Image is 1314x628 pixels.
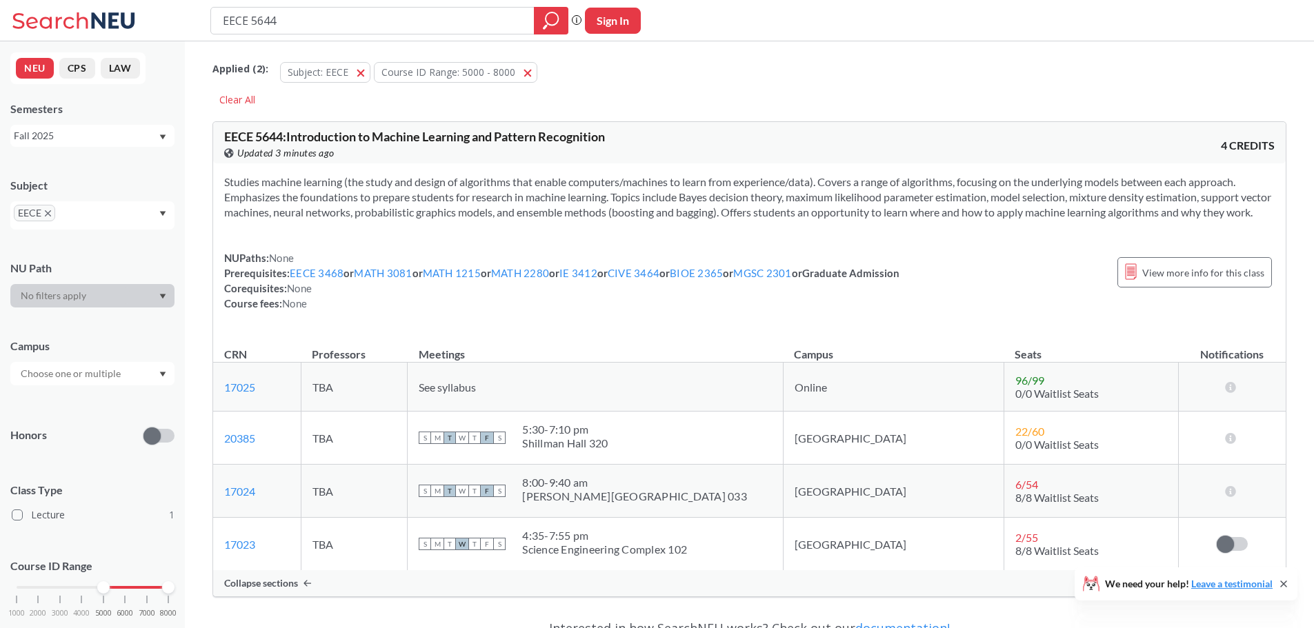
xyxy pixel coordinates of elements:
span: 8/8 Waitlist Seats [1015,491,1099,504]
span: F [481,485,493,497]
svg: Dropdown arrow [159,211,166,216]
div: 8:00 - 9:40 am [522,476,747,489]
a: EECE 3468 [290,267,344,279]
div: NUPaths: Prerequisites: or or or or or or or or Graduate Admission Corequisites: Course fees: [224,250,899,311]
span: T [444,432,456,444]
button: Subject: EECE [280,62,370,83]
span: S [419,485,431,497]
span: 3000 [52,609,68,617]
span: 8000 [160,609,177,617]
span: M [431,432,444,444]
a: MATH 2280 [491,267,549,279]
p: Honors [10,427,47,443]
td: TBA [301,363,407,412]
button: Course ID Range: 5000 - 8000 [374,62,537,83]
input: Class, professor, course number, "phrase" [221,9,524,32]
div: Campus [10,338,175,354]
div: magnifying glass [534,7,568,34]
button: Sign In [585,8,641,34]
span: Subject: EECE [288,65,348,79]
span: W [456,538,468,550]
button: NEU [16,58,54,79]
label: Lecture [12,506,175,524]
button: LAW [101,58,140,79]
span: 4000 [73,609,90,617]
td: [GEOGRAPHIC_DATA] [783,518,1004,571]
span: 22 / 60 [1015,425,1044,438]
span: S [419,432,431,444]
div: 5:30 - 7:10 pm [522,423,608,436]
th: Seats [1004,333,1178,363]
p: Course ID Range [10,558,175,574]
span: 2000 [30,609,46,617]
span: View more info for this class [1142,264,1264,281]
div: Collapse sections [213,570,1286,596]
span: EECE 5644 : Introduction to Machine Learning and Pattern Recognition [224,129,605,144]
div: Subject [10,178,175,193]
div: Dropdown arrow [10,284,175,307]
span: Collapse sections [224,577,298,589]
a: MGSC 2301 [733,267,791,279]
span: S [493,538,506,550]
th: Campus [783,333,1004,363]
span: T [444,485,456,497]
div: Shillman Hall 320 [522,436,608,450]
span: M [431,538,444,550]
svg: Dropdown arrow [159,372,166,377]
span: EECEX to remove pill [14,205,55,221]
button: CPS [59,58,95,79]
span: None [282,297,307,310]
span: T [444,538,456,550]
span: Class Type [10,483,175,498]
a: MATH 3081 [354,267,412,279]
div: 4:35 - 7:55 pm [522,529,687,543]
span: Course ID Range: 5000 - 8000 [381,65,515,79]
a: IE 3412 [559,267,597,279]
span: S [493,432,506,444]
a: 17024 [224,485,255,498]
div: CRN [224,347,247,362]
svg: X to remove pill [45,210,51,216]
span: 2 / 55 [1015,531,1038,544]
span: W [456,485,468,497]
a: BIOE 2365 [670,267,723,279]
section: Studies machine learning (the study and design of algorithms that enable computers/machines to le... [224,174,1275,220]
div: Fall 2025Dropdown arrow [10,125,175,147]
td: TBA [301,465,407,518]
div: Science Engineering Complex 102 [522,543,687,556]
th: Meetings [408,333,783,363]
td: [GEOGRAPHIC_DATA] [783,465,1004,518]
span: S [419,538,431,550]
a: 17025 [224,381,255,394]
span: T [468,432,481,444]
svg: Dropdown arrow [159,134,166,140]
div: Clear All [212,90,262,110]
span: T [468,485,481,497]
span: W [456,432,468,444]
span: S [493,485,506,497]
th: Professors [301,333,407,363]
div: [PERSON_NAME][GEOGRAPHIC_DATA] 033 [522,489,747,503]
span: Updated 3 minutes ago [237,145,335,161]
a: 17023 [224,538,255,551]
span: 8/8 Waitlist Seats [1015,544,1099,557]
td: TBA [301,518,407,571]
div: EECEX to remove pillDropdown arrow [10,201,175,230]
span: None [287,282,312,294]
th: Notifications [1179,333,1286,363]
span: 1 [169,507,175,523]
a: MATH 1215 [423,267,481,279]
a: CIVE 3464 [608,267,659,279]
span: 96 / 99 [1015,374,1044,387]
div: NU Path [10,261,175,276]
span: 7000 [139,609,155,617]
div: Fall 2025 [14,128,158,143]
svg: magnifying glass [543,11,559,30]
span: 5000 [95,609,112,617]
td: Online [783,363,1004,412]
span: 6 / 54 [1015,478,1038,491]
svg: Dropdown arrow [159,294,166,299]
input: Choose one or multiple [14,365,130,382]
span: 6000 [117,609,133,617]
span: 0/0 Waitlist Seats [1015,387,1099,400]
